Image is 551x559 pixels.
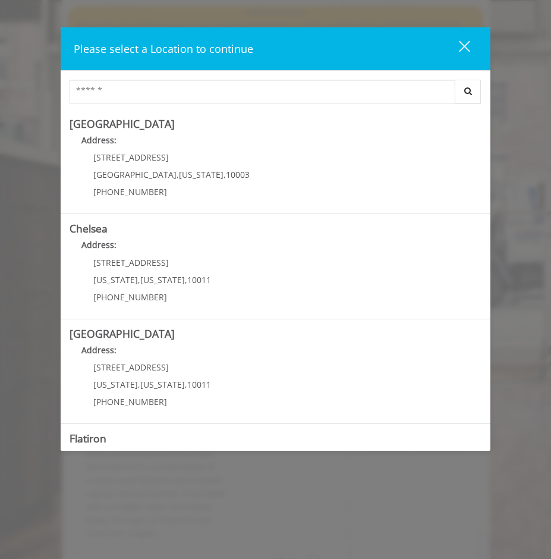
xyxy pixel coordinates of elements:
[70,80,455,103] input: Search Center
[81,344,117,356] b: Address:
[177,169,179,180] span: ,
[70,431,106,445] b: Flatiron
[226,169,250,180] span: 10003
[187,274,211,285] span: 10011
[81,239,117,250] b: Address:
[138,274,140,285] span: ,
[140,379,185,390] span: [US_STATE]
[70,117,175,131] b: [GEOGRAPHIC_DATA]
[93,379,138,390] span: [US_STATE]
[70,221,108,235] b: Chelsea
[74,42,253,56] span: Please select a Location to continue
[93,186,167,197] span: [PHONE_NUMBER]
[93,291,167,303] span: [PHONE_NUMBER]
[179,169,223,180] span: [US_STATE]
[445,40,469,58] div: close dialog
[93,152,169,163] span: [STREET_ADDRESS]
[461,87,475,95] i: Search button
[93,169,177,180] span: [GEOGRAPHIC_DATA]
[185,379,187,390] span: ,
[437,36,477,61] button: close dialog
[93,257,169,268] span: [STREET_ADDRESS]
[93,396,167,407] span: [PHONE_NUMBER]
[93,362,169,373] span: [STREET_ADDRESS]
[70,80,481,109] div: Center Select
[138,379,140,390] span: ,
[223,169,226,180] span: ,
[70,326,175,341] b: [GEOGRAPHIC_DATA]
[185,274,187,285] span: ,
[93,274,138,285] span: [US_STATE]
[187,379,211,390] span: 10011
[140,274,185,285] span: [US_STATE]
[81,134,117,146] b: Address:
